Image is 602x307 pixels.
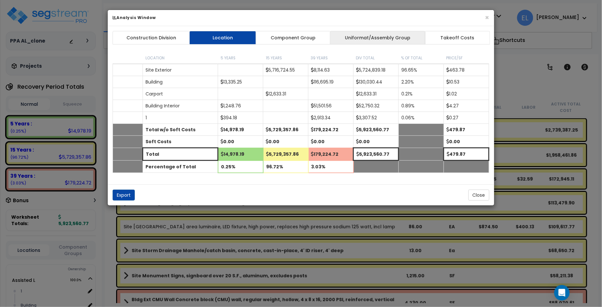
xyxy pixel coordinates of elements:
td: 179,224.72 [308,148,354,161]
td: 0.21% [399,88,444,100]
td: 0.00 [263,136,308,148]
b: Soft Costs [145,138,171,145]
td: 52,750.32 [354,100,399,112]
a: Construction Division [113,31,190,45]
td: 5,923,560.77 [354,124,399,136]
td: 2.20% [399,76,444,88]
td: 8,114.63 [308,64,354,76]
td: 479.87 [444,148,489,161]
small: % of Total [401,55,423,61]
td: 0.89% [399,100,444,112]
button: Close [468,190,489,201]
small: 39 Years [311,55,328,61]
td: 5,724,839.18 [354,64,399,76]
small: 15 Years [266,55,282,61]
td: Building Interior [143,100,218,112]
td: 130,030.44 [354,76,399,88]
td: 179,224.72 [308,124,354,136]
td: 4.27 [444,100,489,112]
td: Building [143,76,218,88]
td: 0.27 [444,112,489,124]
td: 463.78 [444,64,489,76]
td: 96.72% [263,161,308,173]
small: Location [145,55,165,61]
small: 5 Years [221,55,236,61]
b: Total w/o Soft Costs [145,126,196,133]
td: 1.02 [444,88,489,100]
small: Price/SF [446,55,463,61]
td: 479.87 [444,124,489,136]
td: 14,978.19 [218,124,263,136]
div: Open Intercom Messenger [554,285,570,301]
td: 0.25% [218,161,263,173]
td: 5,729,357.86 [263,124,308,136]
a: Takeoff Costs [425,31,490,45]
td: 116,695.19 [308,76,354,88]
td: 96.65% [399,64,444,76]
td: 51,501.56 [308,100,354,112]
td: 5,923,560.77 [354,148,399,161]
a: Uniformat/Assembly Group [330,31,426,45]
b: Total [146,151,159,157]
td: 10.53 [444,76,489,88]
small: Div Total [356,55,375,61]
b: Analysis Window [113,15,156,20]
td: 394.18 [218,112,263,124]
td: 1 [143,112,218,124]
a: Component Group [256,31,330,45]
td: 12,633.31 [263,88,308,100]
td: 3,307.52 [354,112,399,124]
button: Export [113,190,135,201]
b: Percentage of Total [145,163,196,170]
button: × [485,14,489,21]
td: Carport [143,88,218,100]
td: 3.03% [308,161,354,173]
td: 1,248.76 [218,100,263,112]
td: 0.00 [218,136,263,148]
a: Location [189,31,256,45]
td: Site Exterior [143,64,218,76]
td: 0.00 [354,136,399,148]
td: 5,716,724.55 [263,64,308,76]
td: 0.06% [399,112,444,124]
td: 0.00 [444,136,489,148]
td: 14,978.19 [218,148,263,161]
td: 5,729,357.86 [263,148,308,161]
td: 0.00 [308,136,354,148]
td: 12,633.31 [354,88,399,100]
td: 2,913.34 [308,112,354,124]
td: 13,335.25 [218,76,263,88]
